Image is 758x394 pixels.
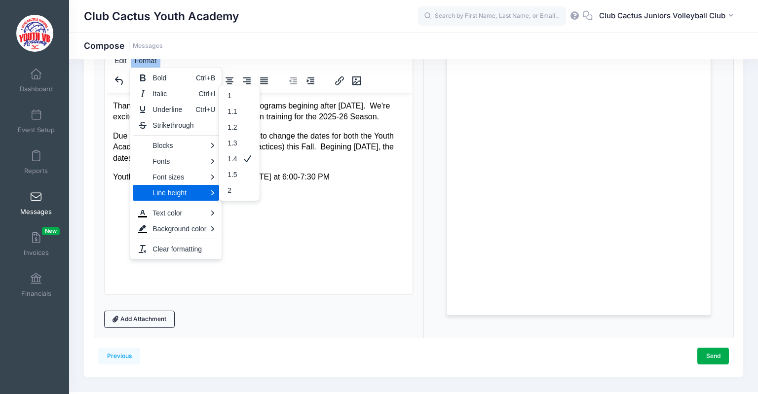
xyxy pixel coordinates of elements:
div: Italic [133,86,219,102]
h1: Club Cactus Youth Academy [84,5,239,28]
a: Send [697,348,729,364]
span: Financials [21,289,51,298]
span: Format [135,57,156,65]
div: Ctrl+U [195,104,215,115]
div: Bold [133,70,219,86]
span: Messages [20,208,52,216]
div: 1.2 [227,121,237,133]
div: indentation [279,71,325,90]
div: Text color [152,207,206,219]
div: 1 [222,88,257,104]
a: Financials [13,268,60,302]
div: image [325,71,371,90]
a: Previous [98,348,140,364]
span: Edit [114,57,126,65]
div: 1.2 [222,119,257,135]
img: Club Cactus Youth Academy [16,15,53,52]
h1: Compose [84,40,163,51]
span: New [42,227,60,235]
button: Decrease indent [285,74,302,88]
button: Insert/edit image [348,74,365,88]
button: Align center [221,74,238,88]
div: Clear formatting [152,243,215,255]
a: Messages [13,186,60,220]
div: alignment [198,71,279,90]
div: Line height [133,185,219,201]
button: Align right [238,74,255,88]
div: 2 [222,182,257,198]
span: Event Setup [18,126,55,134]
div: Italic [152,88,194,100]
a: Event Setup [13,104,60,139]
div: history [105,71,152,90]
div: 1.1 [227,106,237,117]
button: Redo [128,74,145,88]
div: 1.5 [227,169,237,180]
span: Invoices [24,249,49,257]
button: Club Cactus Juniors Volleyball Club [593,5,743,28]
a: Dashboard [13,63,60,98]
div: Strikethrough [152,119,215,131]
div: Blocks [152,140,206,151]
button: Undo [111,74,128,88]
div: Fonts [152,155,206,167]
button: Justify [256,74,272,88]
span: Club Cactus Juniors Volleyball Club [599,10,725,21]
button: Increase indent [302,74,319,88]
div: Blocks [133,138,219,153]
div: 1.3 [227,137,237,149]
span: Reports [24,167,48,175]
div: 1 [227,90,237,102]
div: 1.4 [222,151,257,167]
div: 2 [227,184,237,196]
input: Search by First Name, Last Name, or Email... [418,6,566,26]
a: InvoicesNew [13,227,60,261]
div: 1.1 [222,104,257,119]
div: Ctrl+I [198,88,215,100]
a: Reports [13,145,60,179]
span: Dashboard [20,85,53,93]
iframe: Rich Text Area. Press ALT-0 for help. [105,93,413,294]
div: Font sizes [152,171,206,183]
div: Clear formatting [133,241,219,257]
div: Ctrl+B [196,72,215,84]
div: Text color Black [133,205,219,221]
div: Underline [152,104,191,115]
a: Messages [133,42,163,50]
div: Fonts [133,153,219,169]
button: Insert/edit link [331,74,348,88]
div: Font sizes [133,169,219,185]
a: Add Attachment [104,311,175,327]
div: Background color Black [133,221,219,237]
div: 1.4 [227,153,237,165]
div: 1.5 [222,167,257,182]
div: Bold [152,72,192,84]
div: 1.3 [222,135,257,151]
div: Underline [133,102,219,117]
div: Line height [152,187,206,199]
div: Background color [152,223,206,235]
div: Strikethrough [133,117,219,133]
